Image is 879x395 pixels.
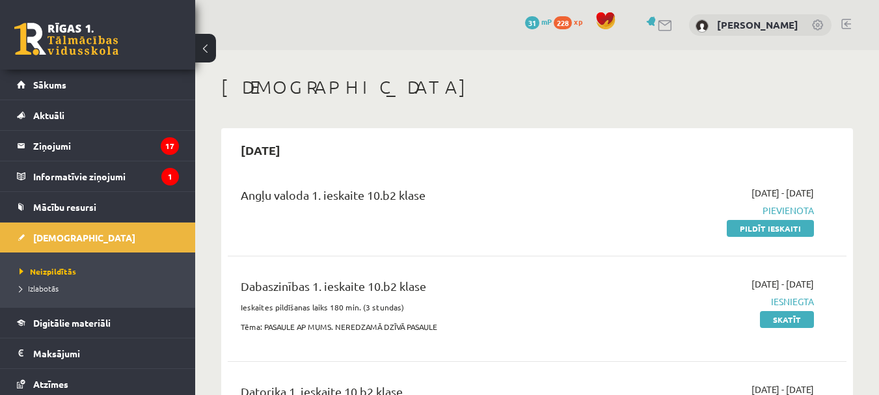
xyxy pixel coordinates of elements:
[17,338,179,368] a: Maksājumi
[525,16,552,27] a: 31 mP
[20,283,59,293] span: Izlabotās
[17,308,179,338] a: Digitālie materiāli
[717,18,798,31] a: [PERSON_NAME]
[17,131,179,161] a: Ziņojumi17
[554,16,589,27] a: 228 xp
[20,282,182,294] a: Izlabotās
[33,201,96,213] span: Mācību resursi
[20,266,182,277] a: Neizpildītās
[33,378,68,390] span: Atzīmes
[525,16,539,29] span: 31
[751,277,814,291] span: [DATE] - [DATE]
[221,76,853,98] h1: [DEMOGRAPHIC_DATA]
[241,301,616,313] p: Ieskaites pildīšanas laiks 180 min. (3 stundas)
[696,20,709,33] img: Glorija Valtere
[574,16,582,27] span: xp
[727,220,814,237] a: Pildīt ieskaiti
[636,204,814,217] span: Pievienota
[33,232,135,243] span: [DEMOGRAPHIC_DATA]
[228,135,293,165] h2: [DATE]
[33,317,111,329] span: Digitālie materiāli
[17,100,179,130] a: Aktuāli
[33,161,179,191] legend: Informatīvie ziņojumi
[17,223,179,252] a: [DEMOGRAPHIC_DATA]
[33,79,66,90] span: Sākums
[636,295,814,308] span: Iesniegta
[241,277,616,301] div: Dabaszinības 1. ieskaite 10.b2 klase
[33,131,179,161] legend: Ziņojumi
[751,186,814,200] span: [DATE] - [DATE]
[20,266,76,277] span: Neizpildītās
[33,109,64,121] span: Aktuāli
[17,70,179,100] a: Sākums
[760,311,814,328] a: Skatīt
[14,23,118,55] a: Rīgas 1. Tālmācības vidusskola
[241,186,616,210] div: Angļu valoda 1. ieskaite 10.b2 klase
[554,16,572,29] span: 228
[161,137,179,155] i: 17
[241,321,616,333] p: Tēma: PASAULE AP MUMS. NEREDZAMĀ DZĪVĀ PASAULE
[17,161,179,191] a: Informatīvie ziņojumi1
[161,168,179,185] i: 1
[541,16,552,27] span: mP
[17,192,179,222] a: Mācību resursi
[33,338,179,368] legend: Maksājumi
